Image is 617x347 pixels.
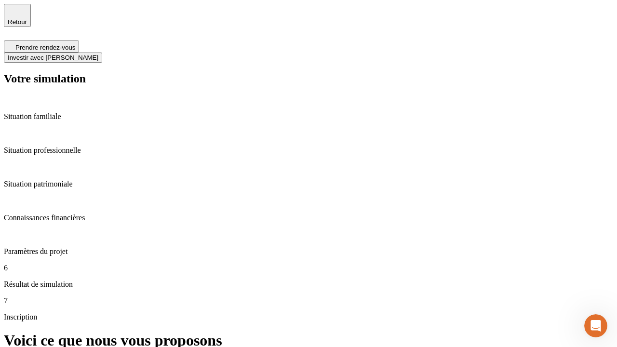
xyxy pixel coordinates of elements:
[4,146,613,155] p: Situation professionnelle
[4,280,613,289] p: Résultat de simulation
[4,264,613,272] p: 6
[4,112,613,121] p: Situation familiale
[4,247,613,256] p: Paramètres du projet
[4,4,31,27] button: Retour
[4,180,613,188] p: Situation patrimoniale
[4,72,613,85] h2: Votre simulation
[4,296,613,305] p: 7
[8,54,98,61] span: Investir avec [PERSON_NAME]
[15,44,75,51] span: Prendre rendez-vous
[4,313,613,321] p: Inscription
[584,314,607,337] iframe: Intercom live chat
[8,18,27,26] span: Retour
[4,214,613,222] p: Connaissances financières
[4,40,79,53] button: Prendre rendez-vous
[4,53,102,63] button: Investir avec [PERSON_NAME]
